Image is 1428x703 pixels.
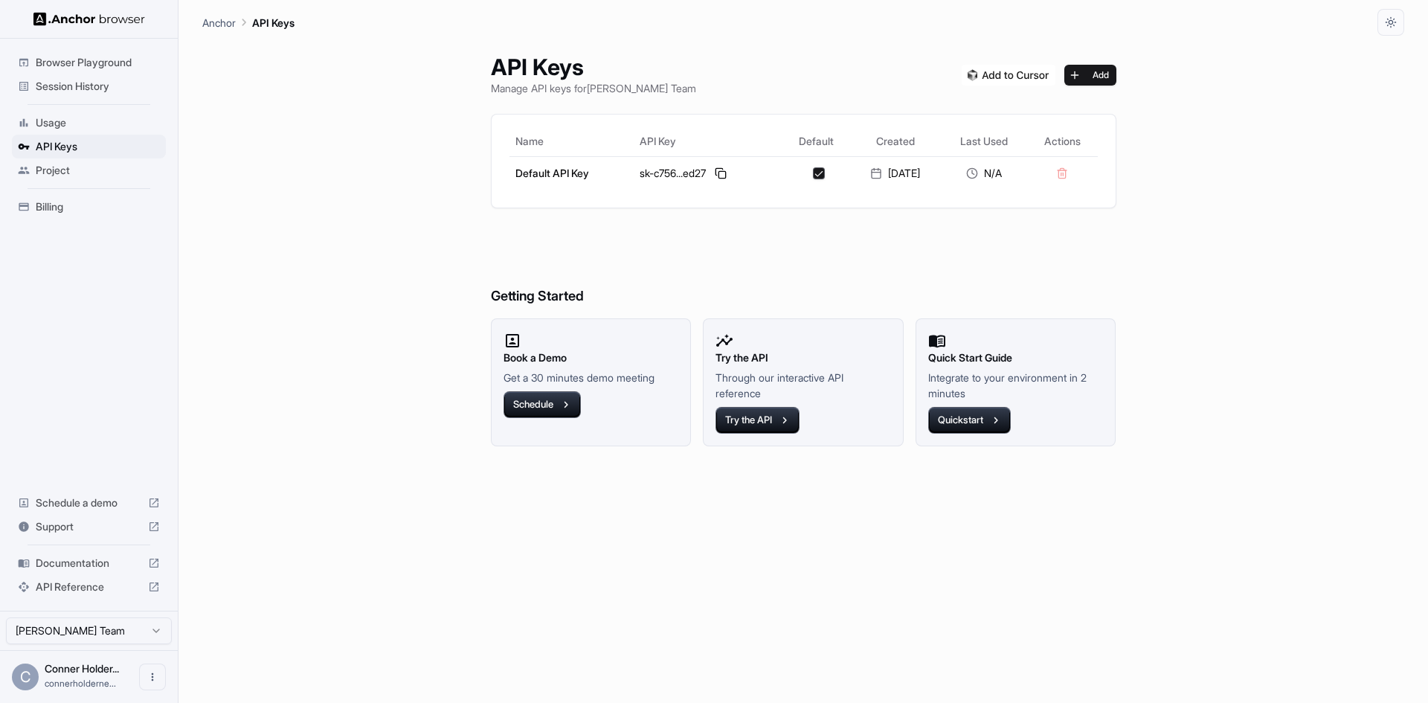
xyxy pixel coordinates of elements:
[1027,126,1098,156] th: Actions
[36,199,160,214] span: Billing
[640,164,776,182] div: sk-c756...ed27
[12,551,166,575] div: Documentation
[928,350,1104,366] h2: Quick Start Guide
[1064,65,1116,86] button: Add
[12,664,39,690] div: C
[12,111,166,135] div: Usage
[45,678,116,689] span: connerholderness@gmail.com
[712,164,730,182] button: Copy API key
[252,15,295,31] p: API Keys
[509,156,634,190] td: Default API Key
[715,350,891,366] h2: Try the API
[139,664,166,690] button: Open menu
[850,126,940,156] th: Created
[504,350,679,366] h2: Book a Demo
[202,15,236,31] p: Anchor
[491,54,696,80] h1: API Keys
[715,407,800,434] button: Try the API
[12,195,166,219] div: Billing
[504,391,581,418] button: Schedule
[12,51,166,74] div: Browser Playground
[928,370,1104,401] p: Integrate to your environment in 2 minutes
[940,126,1027,156] th: Last Used
[782,126,851,156] th: Default
[12,158,166,182] div: Project
[491,226,1116,307] h6: Getting Started
[12,135,166,158] div: API Keys
[491,80,696,96] p: Manage API keys for [PERSON_NAME] Team
[36,55,160,70] span: Browser Playground
[33,12,145,26] img: Anchor Logo
[36,556,142,571] span: Documentation
[202,14,295,31] nav: breadcrumb
[715,370,891,401] p: Through our interactive API reference
[36,580,142,594] span: API Reference
[36,519,142,534] span: Support
[509,126,634,156] th: Name
[36,79,160,94] span: Session History
[36,495,142,510] span: Schedule a demo
[928,407,1011,434] button: Quickstart
[504,370,679,385] p: Get a 30 minutes demo meeting
[12,491,166,515] div: Schedule a demo
[12,515,166,539] div: Support
[12,74,166,98] div: Session History
[634,126,782,156] th: API Key
[36,163,160,178] span: Project
[45,662,119,675] span: Conner Holderness
[856,166,934,181] div: [DATE]
[962,65,1055,86] img: Add anchorbrowser MCP server to Cursor
[36,115,160,130] span: Usage
[36,139,160,154] span: API Keys
[12,575,166,599] div: API Reference
[946,166,1021,181] div: N/A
